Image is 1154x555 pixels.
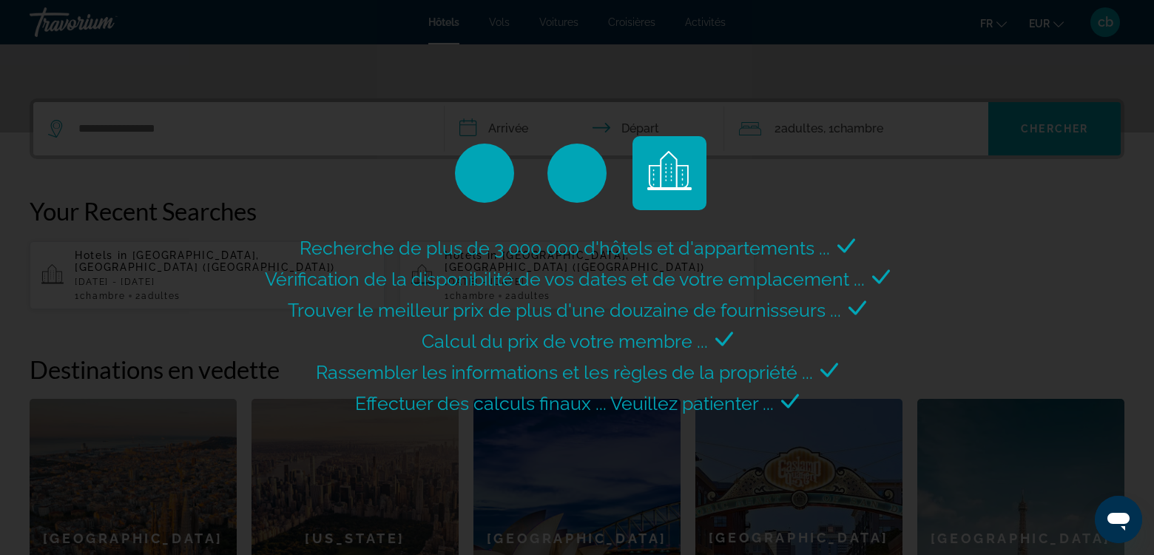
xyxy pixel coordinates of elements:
[355,392,774,414] span: Effectuer des calculs finaux ... Veuillez patienter ...
[300,237,830,259] span: Recherche de plus de 3 000 000 d'hôtels et d'appartements ...
[265,268,865,290] span: Vérification de la disponibilité de vos dates et de votre emplacement ...
[288,299,841,321] span: Trouver le meilleur prix de plus d'une douzaine de fournisseurs ...
[422,330,708,352] span: Calcul du prix de votre membre ...
[1095,496,1142,543] iframe: Bouton de lancement de la fenêtre de messagerie
[316,361,813,383] span: Rassembler les informations et les règles de la propriété ...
